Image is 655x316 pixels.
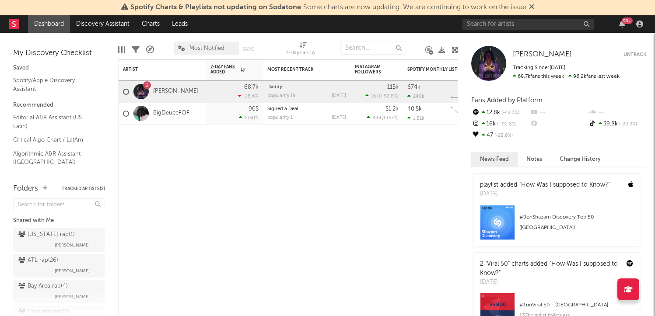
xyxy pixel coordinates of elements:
[407,67,473,72] div: Spotify Monthly Listeners
[447,81,486,103] svg: Chart title
[619,21,625,28] button: 99+
[13,215,105,226] div: Shared with Me
[267,85,282,90] a: Daddy
[519,212,633,233] div: # 9 on Shazam Discovery Top 50 ([GEOGRAPHIC_DATA])
[13,100,105,111] div: Recommended
[166,15,194,33] a: Leads
[13,228,105,252] a: [US_STATE] rap(1)[PERSON_NAME]
[28,15,70,33] a: Dashboard
[267,94,296,98] div: popularity: 19
[365,93,399,99] div: ( )
[153,110,189,117] a: BigDeuceFOF
[62,187,105,191] button: Tracked Artists(2)
[130,4,526,11] span: : Some charts are now updating. We are continuing to work on the issue
[551,152,609,167] button: Change History
[519,300,633,310] div: # 1 on Viral 50 - [GEOGRAPHIC_DATA]
[387,84,399,90] div: 115k
[13,48,105,59] div: My Discovery Checklist
[618,122,637,127] span: -39.3 %
[332,94,346,98] div: [DATE]
[529,107,588,118] div: --
[136,15,166,33] a: Charts
[519,182,610,188] a: "How Was I supposed to Know?"
[493,133,513,138] span: -28.8 %
[513,50,572,59] a: [PERSON_NAME]
[471,130,529,141] div: 47
[13,149,96,167] a: Algorithmic A&R Assistant ([GEOGRAPHIC_DATA])
[513,74,564,79] span: 68.7k fans this week
[286,48,321,59] div: 7-Day Fans Added (7-Day Fans Added)
[267,107,346,111] div: Signed a Deal
[189,45,224,51] span: Most Notified
[267,107,298,111] a: Signed a Deal
[480,278,620,287] div: [DATE]
[371,94,379,99] span: 16k
[18,281,68,292] div: Bay Area rap ( 4 )
[513,51,572,58] span: [PERSON_NAME]
[249,106,259,112] div: 905
[130,4,301,11] span: Spotify Charts & Playlists not updating on Sodatone
[13,135,96,145] a: Critical Algo Chart / LatAm
[529,118,588,130] div: --
[480,261,618,276] a: "How Was I supposed to Know?"
[471,152,518,167] button: News Feed
[267,67,333,72] div: Most Recent Track
[267,85,346,90] div: Daddy
[13,113,96,131] a: Editorial A&R Assistant (US Latin)
[13,63,105,73] div: Saved
[13,184,38,194] div: Folders
[447,103,486,125] svg: Chart title
[55,292,90,302] span: [PERSON_NAME]
[340,42,406,55] input: Search...
[407,115,424,121] div: 1.81k
[480,181,610,190] div: playlist added
[244,84,259,90] div: 68.7k
[496,122,517,127] span: +92.8 %
[267,115,293,120] div: popularity: 1
[471,97,543,104] span: Fans Added by Platform
[13,76,96,94] a: Spotify/Apple Discovery Assistant
[55,240,90,250] span: [PERSON_NAME]
[383,116,397,121] span: +157 %
[518,152,551,167] button: Notes
[286,37,321,63] div: 7-Day Fans Added (7-Day Fans Added)
[407,84,420,90] div: 674k
[588,118,646,130] div: 39.8k
[622,17,633,24] div: 99 +
[513,65,565,70] span: Tracking Since: [DATE]
[13,198,105,211] input: Search for folders...
[588,107,646,118] div: --
[118,37,125,63] div: Edit Columns
[13,280,105,303] a: Bay Area rap(4)[PERSON_NAME]
[18,255,58,266] div: ATL rap ( 26 )
[13,254,105,278] a: ATL rap(26)[PERSON_NAME]
[513,74,620,79] span: 96.2k fans last week
[480,260,620,278] div: 2 "Viral 50" charts added
[123,67,189,72] div: Artist
[332,115,346,120] div: [DATE]
[407,106,422,112] div: 40.5k
[55,266,90,276] span: [PERSON_NAME]
[480,190,610,198] div: [DATE]
[238,93,259,99] div: -28.6 %
[242,47,254,52] button: Save
[239,115,259,121] div: +130 %
[462,19,594,30] input: Search for artists
[367,115,399,121] div: ( )
[500,111,519,115] span: -42.3 %
[471,118,529,130] div: 16k
[153,88,198,95] a: [PERSON_NAME]
[380,94,397,99] span: +92.8 %
[623,50,646,59] button: Untrack
[372,116,382,121] span: 894
[132,37,140,63] div: Filters
[471,107,529,118] div: 12.8k
[210,64,238,75] span: 7-Day Fans Added
[529,4,534,11] span: Dismiss
[146,37,154,63] div: A&R Pipeline
[385,106,399,112] div: 51.2k
[18,229,75,240] div: [US_STATE] rap ( 1 )
[70,15,136,33] a: Discovery Assistant
[473,205,640,247] a: #9onShazam Discovery Top 50 ([GEOGRAPHIC_DATA])
[355,64,385,75] div: Instagram Followers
